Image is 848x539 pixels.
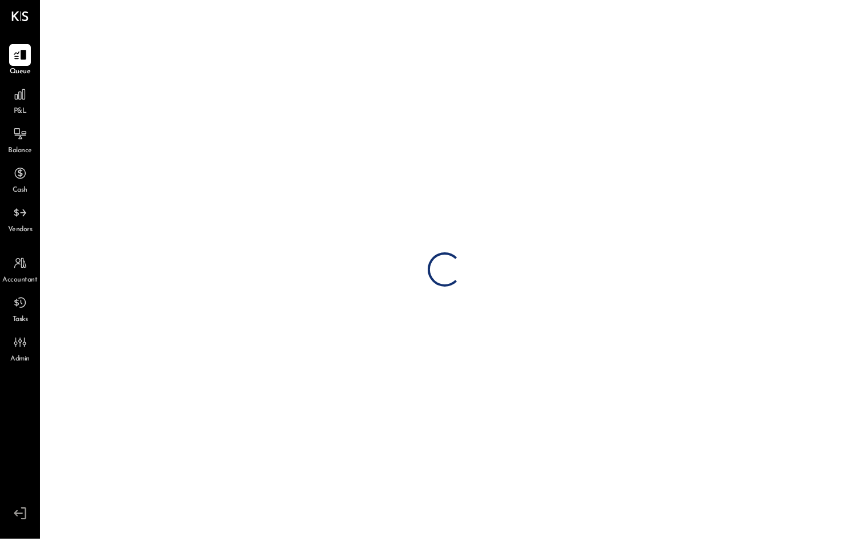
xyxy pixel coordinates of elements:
[3,275,38,286] span: Accountant
[1,123,39,156] a: Balance
[14,106,27,117] span: P&L
[10,354,30,364] span: Admin
[10,67,31,77] span: Queue
[13,185,27,196] span: Cash
[8,225,33,235] span: Vendors
[1,202,39,235] a: Vendors
[1,44,39,77] a: Queue
[1,163,39,196] a: Cash
[1,292,39,325] a: Tasks
[1,84,39,117] a: P&L
[8,146,32,156] span: Balance
[13,315,28,325] span: Tasks
[1,331,39,364] a: Admin
[1,252,39,286] a: Accountant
